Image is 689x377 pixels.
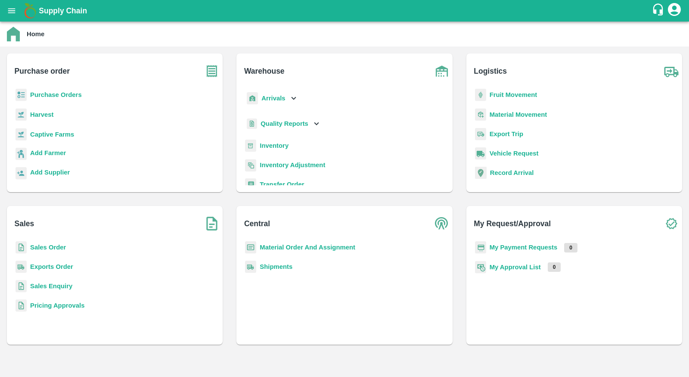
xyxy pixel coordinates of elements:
[16,148,27,160] img: farmer
[245,89,298,108] div: Arrivals
[260,142,289,149] a: Inventory
[667,2,682,20] div: account of current user
[30,302,84,309] a: Pricing Approvals
[260,181,304,188] a: Transfer Order
[7,27,20,41] img: home
[39,6,87,15] b: Supply Chain
[39,5,652,17] a: Supply Chain
[30,244,66,251] a: Sales Order
[475,89,486,101] img: fruit
[260,162,325,168] a: Inventory Adjustment
[16,108,27,121] img: harvest
[30,150,66,156] b: Add Farmer
[15,218,34,230] b: Sales
[247,92,258,105] img: whArrival
[30,169,70,176] b: Add Supplier
[30,263,73,270] a: Exports Order
[475,167,487,179] img: recordArrival
[247,118,257,129] img: qualityReport
[490,131,523,137] a: Export Trip
[30,283,72,290] a: Sales Enquiry
[474,218,551,230] b: My Request/Approval
[490,150,539,157] a: Vehicle Request
[244,218,270,230] b: Central
[475,261,486,274] img: approval
[16,261,27,273] img: shipments
[431,213,453,234] img: central
[475,108,486,121] img: material
[661,60,682,82] img: truck
[260,244,355,251] a: Material Order And Assignment
[245,178,256,191] img: whTransfer
[548,262,561,272] p: 0
[475,241,486,254] img: payment
[16,89,27,101] img: reciept
[490,91,537,98] a: Fruit Movement
[30,111,53,118] a: Harvest
[16,280,27,293] img: sales
[260,263,292,270] a: Shipments
[261,120,308,127] b: Quality Reports
[661,213,682,234] img: check
[245,159,256,171] img: inventory
[30,168,70,179] a: Add Supplier
[245,241,256,254] img: centralMaterial
[490,169,534,176] a: Record Arrival
[2,1,22,21] button: open drawer
[245,261,256,273] img: shipments
[244,65,285,77] b: Warehouse
[30,131,74,138] a: Captive Farms
[15,65,70,77] b: Purchase order
[475,128,486,140] img: delivery
[490,264,541,271] a: My Approval List
[16,167,27,180] img: supplier
[490,111,547,118] a: Material Movement
[30,91,82,98] a: Purchase Orders
[201,213,223,234] img: soSales
[490,244,558,251] a: My Payment Requests
[564,243,577,252] p: 0
[652,3,667,19] div: customer-support
[245,115,321,133] div: Quality Reports
[22,2,39,19] img: logo
[30,148,66,160] a: Add Farmer
[16,128,27,141] img: harvest
[16,299,27,312] img: sales
[245,140,256,152] img: whInventory
[27,31,44,37] b: Home
[474,65,507,77] b: Logistics
[16,241,27,254] img: sales
[431,60,453,82] img: warehouse
[475,147,486,160] img: vehicle
[201,60,223,82] img: purchase
[261,95,285,102] b: Arrivals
